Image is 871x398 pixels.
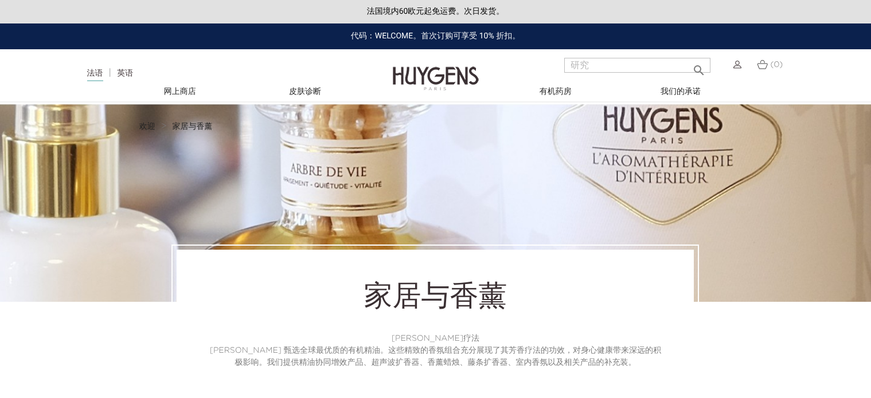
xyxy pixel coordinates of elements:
a: 欢迎 [139,122,158,131]
font: 网上商店 [164,88,196,96]
font: 家居与香薰 [172,123,212,131]
input: 研究 [564,58,710,73]
font: 代码：WELCOME。首次订购可享受 10% 折扣。 [351,31,520,41]
a: 网上商店 [123,86,237,98]
font: 我们的承诺 [661,88,701,96]
button:  [689,54,709,70]
font: [PERSON_NAME] 甄选全球最优质的有机精油。这些精致的香氛组合充分展现了其芳香疗法的功效，对身心健康带来深远的积极影响。我们提供精油协同增效产品、超声波扩香器、香薰蜡烛、藤条扩香器、室... [210,346,661,367]
a: 我们的承诺 [623,86,738,98]
font: 皮肤诊断 [289,88,321,96]
font: 家居与香薰 [364,283,507,313]
a: 有机药房 [498,86,613,98]
a: 法语 [87,69,103,81]
font: 法语 [87,69,103,77]
a: 英语 [117,69,133,77]
font: (0) [770,61,783,69]
font: 欢迎 [139,123,155,131]
font: 有机药房 [540,88,572,96]
a: 家居与香薰 [172,122,212,131]
img: 惠更斯 [393,48,479,92]
font:  [692,64,706,77]
font: 法国境内60欧元起免运费。次日发货。 [367,7,505,16]
font: | [109,69,112,78]
font: [PERSON_NAME]疗法 [392,334,479,342]
a: 皮肤诊断 [248,86,362,98]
